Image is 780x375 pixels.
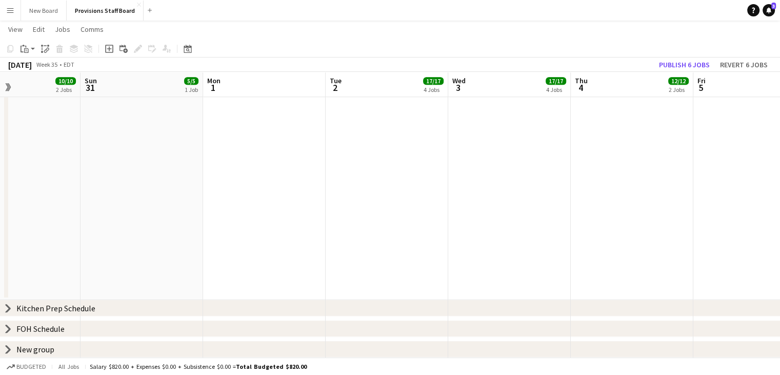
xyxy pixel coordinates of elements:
[34,61,59,68] span: Week 35
[330,76,342,85] span: Tue
[669,86,688,93] div: 2 Jobs
[206,82,221,93] span: 1
[451,82,466,93] span: 3
[55,25,70,34] span: Jobs
[575,76,588,85] span: Thu
[546,86,566,93] div: 4 Jobs
[697,76,706,85] span: Fri
[763,4,775,16] a: 3
[16,324,65,334] div: FOH Schedule
[85,76,97,85] span: Sun
[573,82,588,93] span: 4
[424,86,443,93] div: 4 Jobs
[655,58,714,71] button: Publish 6 jobs
[8,25,23,34] span: View
[16,303,95,313] div: Kitchen Prep Schedule
[64,61,74,68] div: EDT
[83,82,97,93] span: 31
[4,23,27,36] a: View
[8,60,32,70] div: [DATE]
[236,363,307,370] span: Total Budgeted $820.00
[51,23,74,36] a: Jobs
[668,77,689,85] span: 12/12
[452,76,466,85] span: Wed
[55,77,76,85] span: 10/10
[67,1,144,21] button: Provisions Staff Board
[56,86,75,93] div: 2 Jobs
[771,3,776,9] span: 3
[716,58,772,71] button: Revert 6 jobs
[207,76,221,85] span: Mon
[21,1,67,21] button: New Board
[33,25,45,34] span: Edit
[185,86,198,93] div: 1 Job
[16,344,54,354] div: New group
[76,23,108,36] a: Comms
[328,82,342,93] span: 2
[423,77,444,85] span: 17/17
[184,77,198,85] span: 5/5
[546,77,566,85] span: 17/17
[696,82,706,93] span: 5
[81,25,104,34] span: Comms
[5,361,48,372] button: Budgeted
[90,363,307,370] div: Salary $820.00 + Expenses $0.00 + Subsistence $0.00 =
[29,23,49,36] a: Edit
[16,363,46,370] span: Budgeted
[56,363,81,370] span: All jobs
